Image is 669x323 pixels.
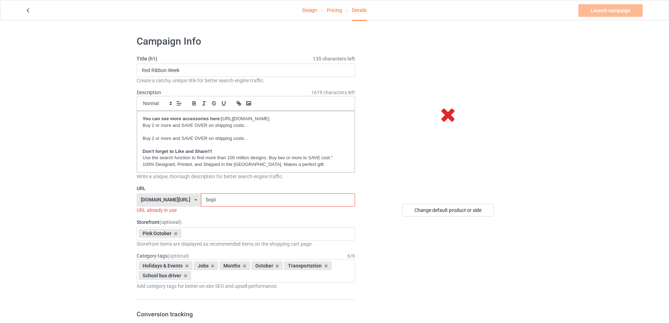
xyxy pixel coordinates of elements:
[143,116,349,122] p: [URL][DOMAIN_NAME]
[139,261,192,270] div: Holidays & Events
[347,252,355,259] div: 6 / 6
[159,219,182,225] span: (optional)
[251,261,283,270] div: October
[352,0,367,21] div: Details
[143,122,349,129] p: Buy 2 or more and SAVE OVER on shipping costs. .
[141,197,190,202] div: [DOMAIN_NAME][URL]
[194,261,218,270] div: Jobs
[143,161,349,168] p: 100% Designed, Printed, and Shipped in the [GEOGRAPHIC_DATA]. Makes a perfect gift.
[137,35,355,48] h1: Campaign Info
[143,135,349,142] p: Buy 2 or more and SAVE OVER on shipping costs. .
[143,149,212,154] strong: Don't forget to Like and Share!!!
[137,77,355,84] div: Create a catchy, unique title for better search engine traffic.
[137,173,355,180] div: Write a unique, thorough description for better search engine traffic.
[143,155,349,161] p: Use the search function to find more than 100 million designs. Buy two or more to SAVE cost."
[402,204,494,217] div: Change default product or side
[137,219,355,226] label: Storefront
[284,261,332,270] div: Transportation
[137,283,355,290] div: Add category tags for better on-site SEO and upsell performance.
[137,240,355,247] div: Storefront items are displayed as recommended items on the shopping cart page.
[168,253,189,259] span: (optional)
[137,55,355,62] label: Title (h1)
[139,271,191,280] div: School bus driver
[137,207,355,214] div: URL already in use
[327,0,342,20] a: Pricing
[143,116,221,121] strong: You can see more accessories here:
[137,185,355,192] label: URL
[313,55,355,62] span: 135 characters left
[139,229,181,238] div: Pink October
[137,310,355,318] h3: Conversion tracking
[219,261,250,270] div: Months
[311,89,355,96] span: 1619 characters left
[137,252,189,259] label: Category tags
[137,90,161,95] label: Description
[302,0,317,20] a: Design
